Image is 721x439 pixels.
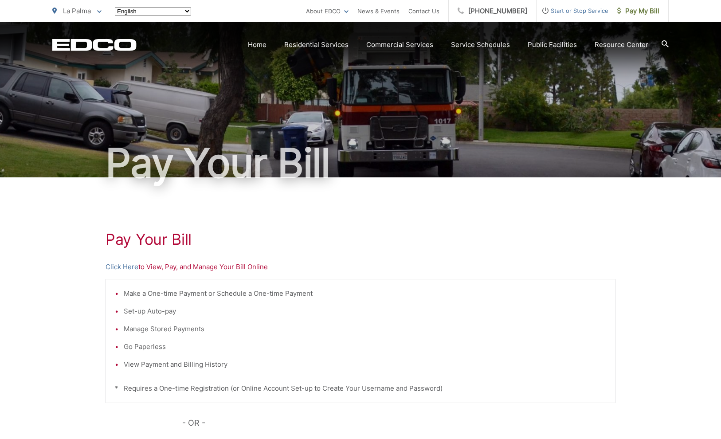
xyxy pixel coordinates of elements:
[595,39,648,50] a: Resource Center
[182,416,616,430] p: - OR -
[451,39,510,50] a: Service Schedules
[115,383,606,394] p: * Requires a One-time Registration (or Online Account Set-up to Create Your Username and Password)
[124,359,606,370] li: View Payment and Billing History
[115,7,191,16] select: Select a language
[124,341,606,352] li: Go Paperless
[366,39,433,50] a: Commercial Services
[284,39,349,50] a: Residential Services
[52,141,669,185] h1: Pay Your Bill
[306,6,349,16] a: About EDCO
[408,6,439,16] a: Contact Us
[106,262,615,272] p: to View, Pay, and Manage Your Bill Online
[124,306,606,317] li: Set-up Auto-pay
[248,39,266,50] a: Home
[106,262,138,272] a: Click Here
[357,6,400,16] a: News & Events
[63,7,91,15] span: La Palma
[124,288,606,299] li: Make a One-time Payment or Schedule a One-time Payment
[617,6,659,16] span: Pay My Bill
[106,231,615,248] h1: Pay Your Bill
[528,39,577,50] a: Public Facilities
[52,39,137,51] a: EDCD logo. Return to the homepage.
[124,324,606,334] li: Manage Stored Payments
